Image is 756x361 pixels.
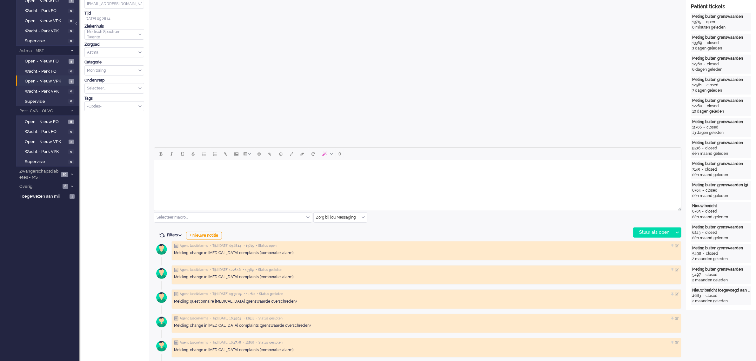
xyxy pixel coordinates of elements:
[220,148,231,159] button: Insert/edit link
[706,188,718,193] div: closed
[700,167,705,172] div: -
[18,108,68,114] span: Post-CVA - OLVG
[68,9,74,13] span: 0
[706,293,718,299] div: closed
[18,158,79,165] a: Supervisie 0
[702,125,706,130] div: -
[174,347,679,353] div: Melding: change in [MEDICAL_DATA] complaints (combinatie-alarm)
[707,103,719,109] div: closed
[692,14,750,19] div: Meting buiten grenswaarden
[154,290,170,305] img: avatar
[692,103,702,109] div: 12260
[18,57,79,64] a: Open - Nieuw FO 5
[18,193,79,200] a: Toegewezen aan mij 1
[177,148,188,159] button: Underline
[692,246,750,251] div: Meting buiten grenswaarden
[18,7,79,14] a: Wacht - Park FO 0
[692,62,702,67] div: 12780
[692,19,701,25] div: 13715
[692,188,701,193] div: 6704
[210,268,241,272] span: • Tijd [DATE] 12:28:16
[338,151,341,156] span: 0
[174,316,178,321] img: ic_note_grey.svg
[174,292,178,296] img: ic_note_grey.svg
[68,89,74,94] span: 0
[18,118,79,125] a: Open - Nieuw FO 8
[692,225,750,230] div: Meting buiten grenswaarden
[633,228,673,237] div: Stuur als open
[701,251,706,256] div: -
[154,160,681,205] iframe: Rich Text Area
[264,148,275,159] button: Add attachment
[61,172,68,177] span: 20
[25,119,67,125] span: Open - Nieuw FO
[68,99,74,104] span: 0
[68,129,74,134] span: 0
[243,340,254,345] span: • 12260
[707,62,719,67] div: closed
[692,151,750,156] div: één maand geleden
[25,58,67,64] span: Open - Nieuw FO
[256,340,283,345] span: • Status gesloten
[692,299,750,304] div: 2 maanden geleden
[692,46,750,51] div: 3 dagen geleden
[676,205,681,211] div: Resize
[25,18,67,24] span: Open - Nieuw VPK
[692,256,750,262] div: 2 maanden geleden
[18,128,79,135] a: Wacht - Park FO 0
[174,268,178,272] img: ic_note_grey.svg
[18,184,61,190] span: Overig
[701,293,706,299] div: -
[692,109,750,114] div: 10 dagen geleden
[18,17,79,24] a: Open - Nieuw VPK 0
[174,299,679,304] div: Melding: questionnaire [MEDICAL_DATA] (grenswaarde overschreden)
[84,24,144,29] div: Ziekenhuis
[702,62,707,67] div: -
[25,99,67,105] span: Supervisie
[69,140,74,144] span: 3
[68,39,74,43] span: 0
[692,203,750,209] div: Nieuw bericht
[692,130,750,135] div: 13 dagen geleden
[318,148,336,159] button: AI
[692,235,750,241] div: één maand geleden
[174,323,679,328] div: Melding: change in [MEDICAL_DATA] complaints (grenswaarde overschreden)
[244,292,255,296] span: • 12780
[18,77,79,84] a: Open - Nieuw VPK 4
[692,56,750,61] div: Meting buiten grenswaarden
[231,148,242,159] button: Insert/edit image
[705,167,717,172] div: closed
[692,88,750,93] div: 7 dagen geleden
[84,101,144,112] div: Select Tags
[18,68,79,75] a: Wacht - Park FO 0
[692,288,750,293] div: Nieuw bericht toegevoegd aan gesprek
[692,182,750,188] div: Meting buiten grenswaarden (3)
[692,167,700,172] div: 7145
[705,209,717,214] div: closed
[25,69,67,75] span: Wacht - Park FO
[154,266,170,281] img: avatar
[210,244,241,248] span: • Tijd [DATE] 09:28:14
[25,78,67,84] span: Open - Nieuw VPK
[692,172,750,178] div: één maand geleden
[244,316,254,321] span: • 12581
[706,251,718,256] div: closed
[706,82,719,88] div: closed
[692,272,701,278] div: 5497
[256,316,283,321] span: • Status gesloten
[68,149,74,154] span: 0
[700,209,705,214] div: -
[154,338,170,354] img: avatar
[692,77,750,82] div: Meting buiten grenswaarden
[701,19,706,25] div: -
[166,148,177,159] button: Italic
[275,148,286,159] button: Delay message
[701,188,706,193] div: -
[167,233,184,237] span: Filters
[692,25,750,30] div: 8 minuten geleden
[692,98,750,103] div: Meting buiten grenswaarden
[84,11,144,16] div: Tijd
[25,38,67,44] span: Supervisie
[18,148,79,155] a: Wacht - Park VPK 0
[25,129,67,135] span: Wacht - Park FO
